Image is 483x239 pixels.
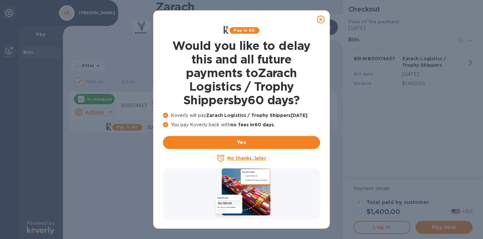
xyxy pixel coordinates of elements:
[227,155,266,161] u: No thanks, later
[206,113,307,118] b: Zarach Logistics / Trophy Shippers [DATE]
[163,39,320,107] h1: Would you like to delay this and all future payments to Zarach Logistics / Trophy Shippers by 60 ...
[163,136,320,149] button: Yes
[168,139,315,146] span: Yes
[234,28,255,33] b: Pay in 60
[230,122,275,127] b: no fees in 60 days .
[163,112,320,119] p: Koverly will pay
[163,121,320,128] p: You pay Koverly back with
